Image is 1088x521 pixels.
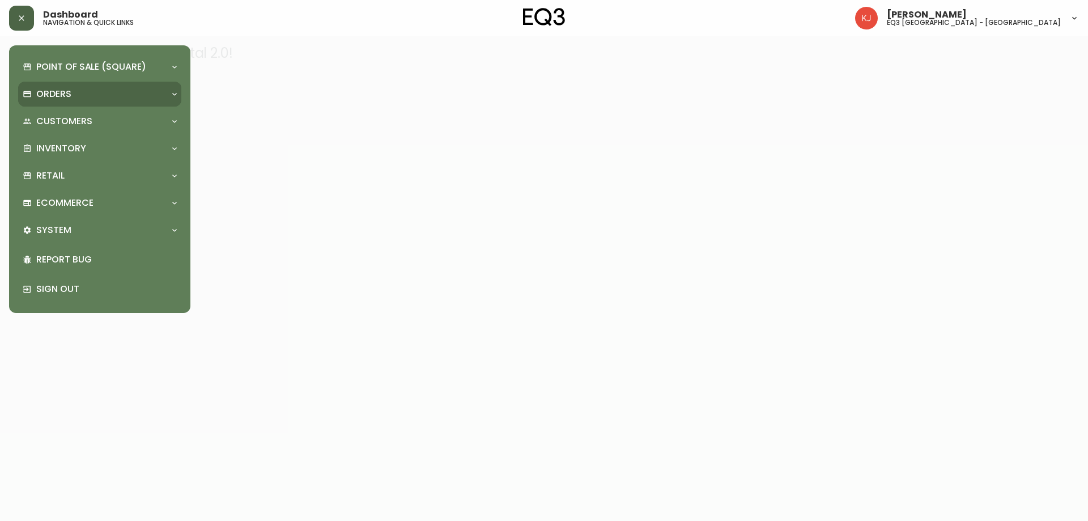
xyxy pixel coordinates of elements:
[36,224,71,236] p: System
[36,88,71,100] p: Orders
[18,82,181,107] div: Orders
[18,54,181,79] div: Point of Sale (Square)
[43,19,134,26] h5: navigation & quick links
[887,10,967,19] span: [PERSON_NAME]
[36,170,65,182] p: Retail
[18,163,181,188] div: Retail
[18,218,181,243] div: System
[18,274,181,304] div: Sign Out
[36,253,177,266] p: Report Bug
[36,61,146,73] p: Point of Sale (Square)
[18,245,181,274] div: Report Bug
[36,142,86,155] p: Inventory
[855,7,878,29] img: 24a625d34e264d2520941288c4a55f8e
[18,136,181,161] div: Inventory
[887,19,1061,26] h5: eq3 [GEOGRAPHIC_DATA] - [GEOGRAPHIC_DATA]
[18,190,181,215] div: Ecommerce
[18,109,181,134] div: Customers
[36,283,177,295] p: Sign Out
[36,115,92,128] p: Customers
[36,197,93,209] p: Ecommerce
[43,10,98,19] span: Dashboard
[523,8,565,26] img: logo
